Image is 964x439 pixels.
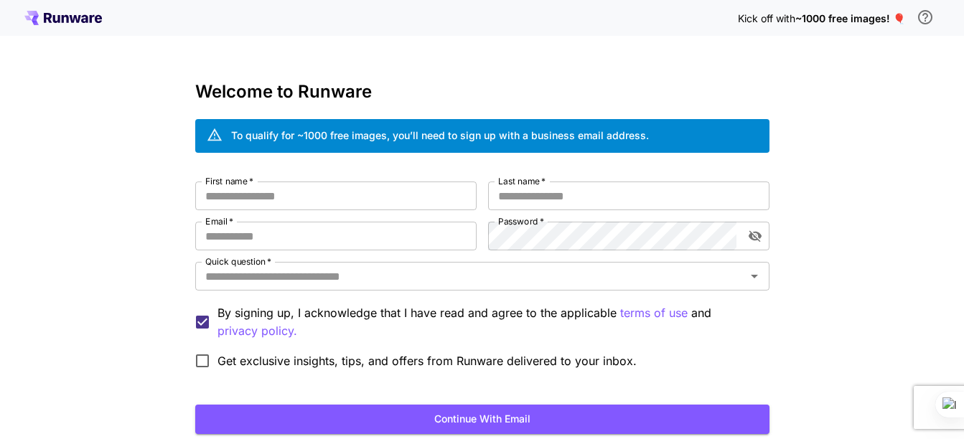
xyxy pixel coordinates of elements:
h3: Welcome to Runware [195,82,769,102]
div: To qualify for ~1000 free images, you’ll need to sign up with a business email address. [231,128,649,143]
label: Last name [498,175,546,187]
label: First name [205,175,253,187]
button: In order to qualify for free credit, you need to sign up with a business email address and click ... [911,3,940,32]
span: Kick off with [738,12,795,24]
label: Password [498,215,544,227]
p: privacy policy. [217,322,297,340]
span: Get exclusive insights, tips, and offers from Runware delivered to your inbox. [217,352,637,369]
p: By signing up, I acknowledge that I have read and agree to the applicable and [217,304,758,340]
button: By signing up, I acknowledge that I have read and agree to the applicable and privacy policy. [620,304,688,322]
label: Quick question [205,255,271,268]
label: Email [205,215,233,227]
button: toggle password visibility [742,223,768,249]
button: Continue with email [195,405,769,434]
button: Open [744,266,764,286]
span: ~1000 free images! 🎈 [795,12,905,24]
button: By signing up, I acknowledge that I have read and agree to the applicable terms of use and [217,322,297,340]
p: terms of use [620,304,688,322]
